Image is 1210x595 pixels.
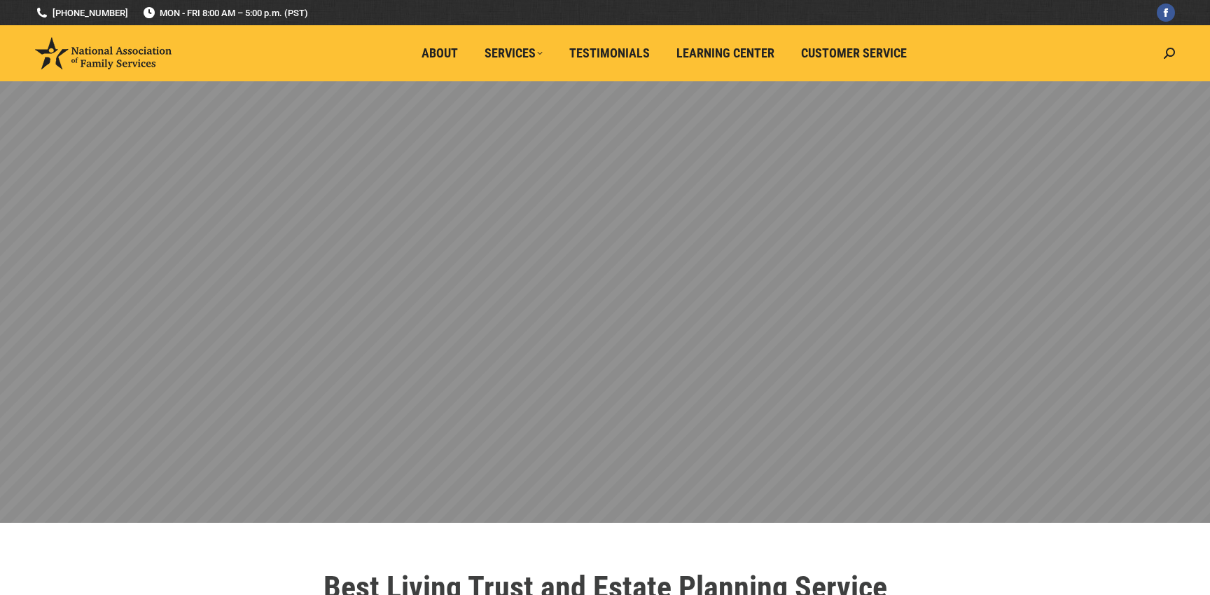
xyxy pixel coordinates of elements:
span: Services [485,46,543,61]
a: [PHONE_NUMBER] [35,6,128,20]
span: Customer Service [801,46,907,61]
a: About [412,40,468,67]
a: Customer Service [791,40,917,67]
div: S [657,271,680,327]
img: National Association of Family Services [35,37,172,69]
a: Testimonials [559,40,660,67]
span: MON - FRI 8:00 AM – 5:00 p.m. (PST) [142,6,308,20]
span: About [422,46,458,61]
a: Facebook page opens in new window [1157,4,1175,22]
a: Learning Center [667,40,784,67]
span: Testimonials [569,46,650,61]
span: Learning Center [676,46,774,61]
